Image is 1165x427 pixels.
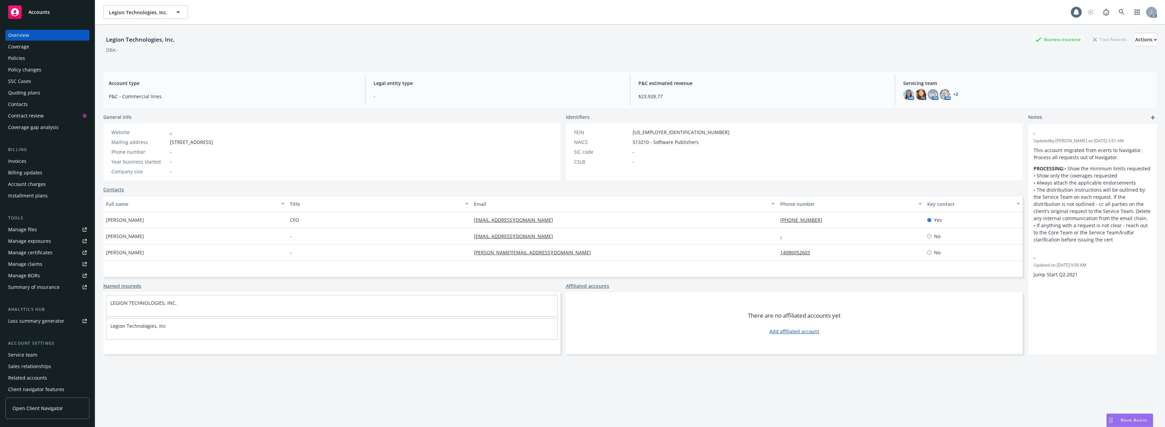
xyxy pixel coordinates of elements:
p: This account migrated from ecerts to Navigator. Process all requests out of Navigator. [1034,147,1151,161]
div: Sales relationships [8,361,51,372]
a: SSC Cases [5,76,89,87]
span: P&C - Commercial lines [109,93,357,100]
p: • Show the minimum limits requested • Show only the coverages requested • Always attach the appli... [1034,165,1151,243]
a: Policy changes [5,64,89,75]
a: Affiliated accounts [566,282,609,290]
a: +2 [953,92,958,97]
span: - [290,249,292,256]
div: Website [111,129,167,136]
button: Title [287,196,471,212]
div: Policy changes [8,64,41,75]
div: Summary of insurance [8,282,60,293]
a: Summary of insurance [5,282,89,293]
div: Contract review [8,110,44,121]
div: Legion Technologies, Inc. [103,35,177,44]
a: [EMAIL_ADDRESS][DOMAIN_NAME] [474,217,558,223]
span: [PERSON_NAME] [106,216,144,223]
a: Accounts [5,3,89,22]
a: Switch app [1130,5,1144,19]
span: Yes [934,216,942,223]
a: Coverage gap analysis [5,122,89,133]
a: Client navigator features [5,384,89,395]
span: No [934,233,940,240]
div: Invoices [8,156,26,167]
a: Report a Bug [1099,5,1113,19]
span: - [170,148,172,155]
div: Key contact [927,200,1013,208]
span: No [934,249,940,256]
div: Contacts [8,99,28,110]
span: Nova Assist [1121,417,1147,423]
strong: PROCESSING: [1034,165,1064,172]
div: Analytics hub [5,306,89,313]
span: - [170,168,172,175]
div: NAICS [574,138,630,146]
a: Add affiliated account [769,328,819,335]
img: photo [915,89,926,100]
div: CSLB [574,158,630,165]
span: - [170,158,172,165]
div: Loss summary generator [8,316,64,326]
div: Email [474,200,767,208]
button: Phone number [778,196,925,212]
div: SIC code [574,148,630,155]
a: Loss summary generator [5,316,89,326]
span: [PERSON_NAME] [106,233,144,240]
div: Manage exposures [8,236,51,247]
span: Updated on [DATE] 9:56 AM [1034,262,1151,268]
div: Installment plans [8,190,48,201]
div: Drag to move [1107,414,1115,427]
div: Actions [1135,33,1157,46]
span: Updated by [PERSON_NAME] on [DATE] 3:51 AM [1034,138,1151,144]
div: Service team [8,349,37,360]
button: Legion Technologies, Inc. [103,5,188,19]
a: Start snowing [1084,5,1097,19]
div: Overview [8,30,29,41]
a: Contacts [103,186,124,193]
div: Coverage [8,41,29,52]
div: Account charges [8,179,46,190]
div: Business Insurance [1032,35,1084,44]
span: - [633,148,634,155]
div: Mailing address [111,138,167,146]
a: - [780,233,787,239]
div: Coverage gap analysis [8,122,59,133]
a: Named insureds [103,282,141,290]
a: Manage files [5,224,89,235]
a: [PERSON_NAME][EMAIL_ADDRESS][DOMAIN_NAME] [474,249,596,256]
a: [PHONE_NUMBER] [780,217,828,223]
a: Legion Technologies, Inc [110,323,166,329]
div: Year business started [111,158,167,165]
div: Quoting plans [8,87,40,98]
a: Contract review [5,110,89,121]
a: Account charges [5,179,89,190]
span: Identifiers [566,113,590,121]
div: Title [290,200,461,208]
div: Billing [5,146,89,153]
div: Client navigator features [8,384,64,395]
div: Policies [8,53,25,64]
a: add [1149,113,1157,122]
span: Account type [109,80,357,87]
span: Jump Start Q2.2021 [1034,271,1078,278]
a: Policies [5,53,89,64]
div: Total Rewards [1089,35,1130,44]
a: Manage exposures [5,236,89,247]
span: Accounts [28,9,50,15]
div: Manage certificates [8,247,52,258]
span: General info [103,113,132,121]
a: Manage certificates [5,247,89,258]
span: [PERSON_NAME] [106,249,144,256]
img: photo [903,89,914,100]
span: Open Client Navigator [13,405,63,412]
span: CFO [290,216,299,223]
div: SSC Cases [8,76,31,87]
a: Contacts [5,99,89,110]
div: Full name [106,200,277,208]
button: Full name [103,196,287,212]
span: Servicing team [903,80,1151,87]
div: Manage BORs [8,270,40,281]
a: Overview [5,30,89,41]
div: Phone number [780,200,914,208]
span: Notes [1028,113,1042,122]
